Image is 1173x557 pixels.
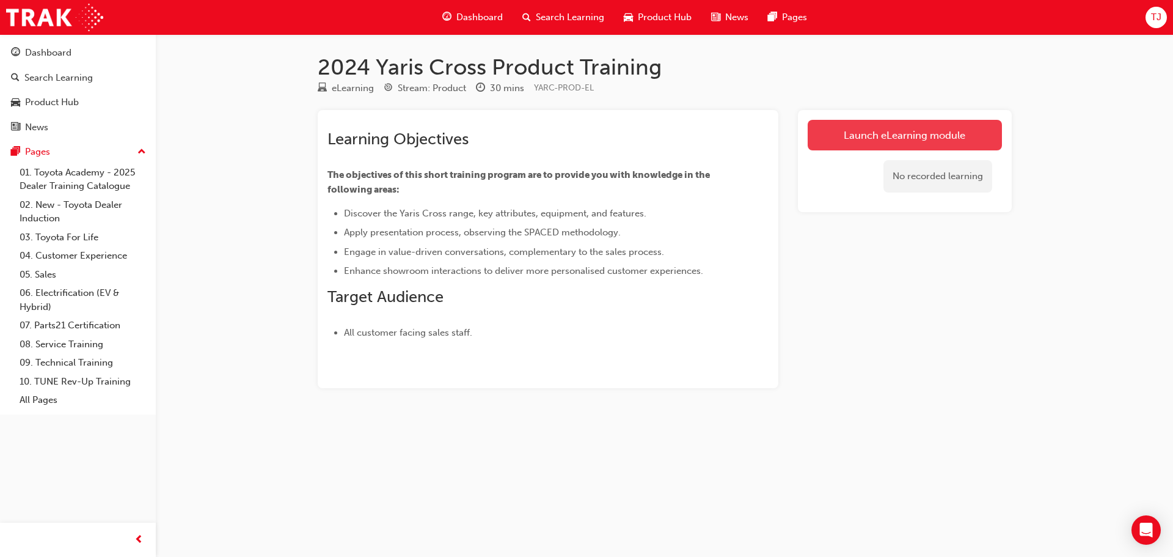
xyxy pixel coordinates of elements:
span: pages-icon [768,10,777,25]
span: guage-icon [11,48,20,59]
a: 07. Parts21 Certification [15,316,151,335]
div: News [25,120,48,135]
span: car-icon [11,97,20,108]
span: target-icon [384,83,393,94]
span: news-icon [711,10,720,25]
div: Stream [384,81,466,96]
span: Engage in value-driven conversations, complementary to the sales process. [344,246,664,257]
div: Product Hub [25,95,79,109]
a: All Pages [15,391,151,410]
span: Search Learning [536,10,604,24]
span: Dashboard [456,10,503,24]
span: clock-icon [476,83,485,94]
a: 09. Technical Training [15,353,151,372]
span: Discover the Yaris Cross range, key attributes, equipment, and features. [344,208,646,219]
button: Pages [5,141,151,163]
div: Dashboard [25,46,71,60]
a: pages-iconPages [758,5,817,30]
div: eLearning [332,81,374,95]
div: Duration [476,81,524,96]
a: Dashboard [5,42,151,64]
span: Product Hub [638,10,692,24]
a: News [5,116,151,139]
div: Type [318,81,374,96]
span: car-icon [624,10,633,25]
a: Launch eLearning module [808,120,1002,150]
a: Search Learning [5,67,151,89]
a: 08. Service Training [15,335,151,354]
span: Apply presentation process, observing the SPACED methodology. [344,227,621,238]
span: search-icon [522,10,531,25]
a: 05. Sales [15,265,151,284]
button: TJ [1146,7,1167,28]
span: All customer facing sales staff. [344,327,472,338]
a: Product Hub [5,91,151,114]
span: Enhance showroom interactions to deliver more personalised customer experiences. [344,265,703,276]
button: DashboardSearch LearningProduct HubNews [5,39,151,141]
span: Target Audience [327,287,444,306]
span: guage-icon [442,10,451,25]
div: Open Intercom Messenger [1131,515,1161,545]
span: pages-icon [11,147,20,158]
a: 06. Electrification (EV & Hybrid) [15,284,151,316]
div: Pages [25,145,50,159]
span: prev-icon [134,533,144,548]
h1: 2024 Yaris Cross Product Training [318,54,1012,81]
a: guage-iconDashboard [433,5,513,30]
span: Learning Objectives [327,130,469,149]
span: The objectives of this short training program are to provide you with knowledge in the following ... [327,169,712,195]
span: learningResourceType_ELEARNING-icon [318,83,327,94]
a: 03. Toyota For Life [15,228,151,247]
a: car-iconProduct Hub [614,5,701,30]
span: Pages [782,10,807,24]
span: TJ [1151,10,1161,24]
a: news-iconNews [701,5,758,30]
span: News [725,10,748,24]
a: 01. Toyota Academy - 2025 Dealer Training Catalogue [15,163,151,196]
img: Trak [6,4,103,31]
span: news-icon [11,122,20,133]
div: No recorded learning [883,160,992,193]
a: search-iconSearch Learning [513,5,614,30]
a: 04. Customer Experience [15,246,151,265]
span: Learning resource code [534,83,594,93]
a: 02. New - Toyota Dealer Induction [15,196,151,228]
span: up-icon [137,144,146,160]
a: 10. TUNE Rev-Up Training [15,372,151,391]
div: 30 mins [490,81,524,95]
div: Search Learning [24,71,93,85]
span: search-icon [11,73,20,84]
div: Stream: Product [398,81,466,95]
